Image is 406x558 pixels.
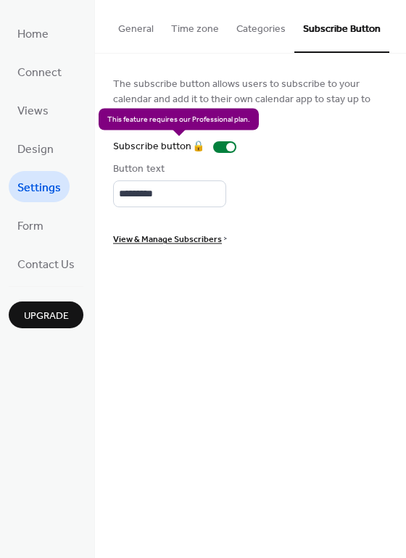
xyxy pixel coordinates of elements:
span: Contact Us [17,254,75,276]
a: Form [9,209,52,241]
span: Connect [17,62,62,84]
a: Design [9,133,62,164]
a: Home [9,17,57,49]
span: Form [17,215,43,238]
a: Views [9,94,57,125]
span: Views [17,100,49,122]
span: View & Manage Subscribers [113,232,222,247]
span: The subscribe button allows users to subscribe to your calendar and add it to their own calendar ... [113,77,388,122]
button: Upgrade [9,301,83,328]
div: Button text [113,162,223,177]
span: Settings [17,177,61,199]
span: Design [17,138,54,161]
span: This feature requires our Professional plan. [99,109,259,130]
span: Upgrade [24,309,69,324]
a: View & Manage Subscribers > [113,235,227,242]
a: Contact Us [9,248,83,279]
a: Connect [9,56,70,87]
a: Settings [9,171,70,202]
span: Home [17,23,49,46]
